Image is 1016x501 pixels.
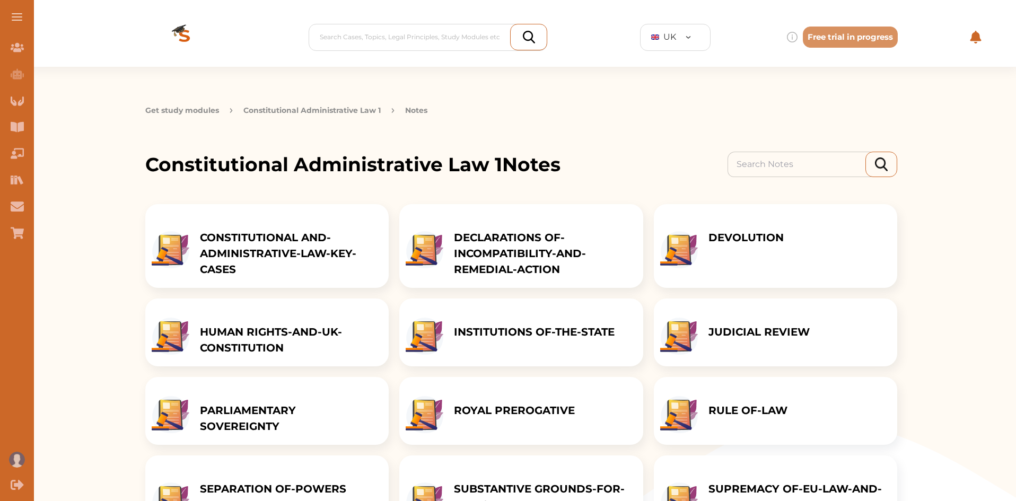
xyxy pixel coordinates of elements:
[728,152,876,177] input: Search Notes
[523,31,535,43] img: search_icon
[230,105,233,116] img: arrow
[787,32,798,42] img: info-img
[454,230,632,277] p: DECLARATIONS OF-INCOMPATIBILITY-AND-REMEDIAL-ACTION
[761,453,1005,490] iframe: HelpCrunch
[663,31,676,43] span: UK
[651,34,659,40] img: GB Flag
[391,105,395,116] img: arrow
[803,27,898,48] button: Free trial in progress
[200,324,378,356] p: HUMAN RIGHTS-AND-UK-CONSTITUTION
[454,324,615,340] p: INSTITUTIONS OF-THE-STATE
[9,452,25,468] img: User profile
[708,230,784,245] p: DEVOLUTION
[686,36,691,39] img: arrow-down
[145,150,560,179] p: Constitutional Administrative Law 1 Notes
[708,324,810,340] p: JUDICIAL REVIEW
[200,481,346,497] p: SEPARATION OF-POWERS
[708,402,787,418] p: RULE OF-LAW
[200,230,378,277] p: CONSTITUTIONAL AND-ADMINISTRATIVE-LAW-KEY-CASES
[875,157,888,171] img: Search
[243,105,381,116] button: Constitutional Administrative Law 1
[405,105,427,116] p: Notes
[200,402,378,434] p: PARLIAMENTARY SOVEREIGNTY
[142,7,227,67] img: Logo
[145,105,219,116] button: Get study modules
[454,402,575,418] p: ROYAL PREROGATIVE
